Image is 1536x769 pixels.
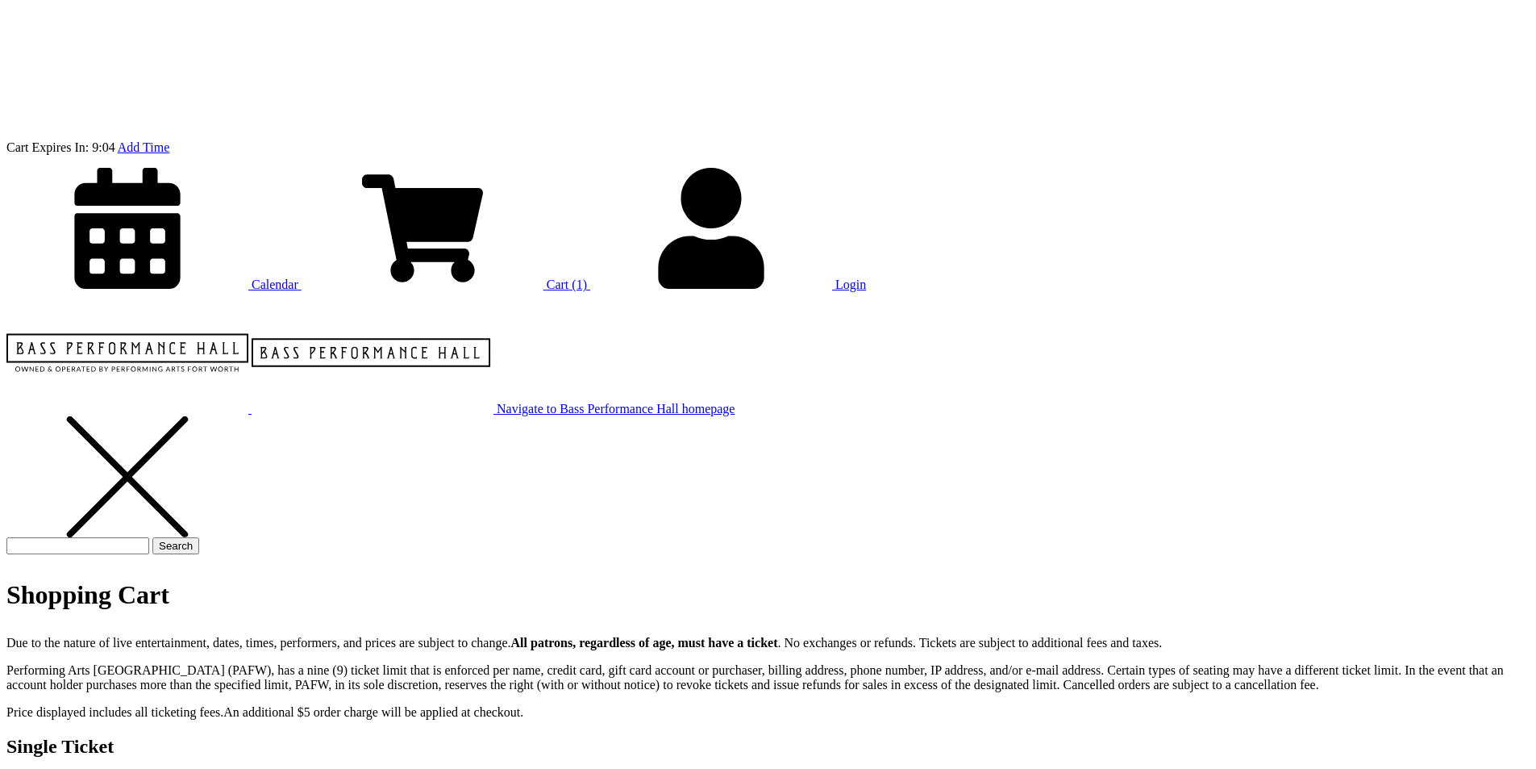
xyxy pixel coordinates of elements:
[252,278,298,291] span: Calendar
[6,705,1530,720] p: Price displayed includes all ticketing fees.
[511,636,778,650] strong: All patrons, regardless of age, must have a ticket
[572,278,587,291] span: (1)
[6,736,1530,758] h2: Single Ticket
[152,537,199,554] input: Search
[497,402,735,416] span: Navigate to Bass Performance Hall homepage
[6,663,1530,692] p: Performing Arts [GEOGRAPHIC_DATA] (PAFW), has a nine (9) ticket limit that is enforced per name, ...
[6,140,89,154] span: Cart Expires In:
[6,402,735,416] a: Navigate to Bass Performance Hall homepage
[835,278,866,291] span: Login
[118,140,169,154] a: Add Time
[92,140,114,154] span: 9:04
[6,580,1530,610] p: Shopping Cart
[6,636,1162,650] span: Due to the nature of live entertainment, dates, times, performers, and prices are subject to chan...
[590,278,866,291] a: Login
[547,278,569,291] span: Cart
[223,705,523,719] span: An additional $5 order charge will be applied at checkout.
[302,278,590,291] a: Cart (1)
[6,278,302,291] a: Calendar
